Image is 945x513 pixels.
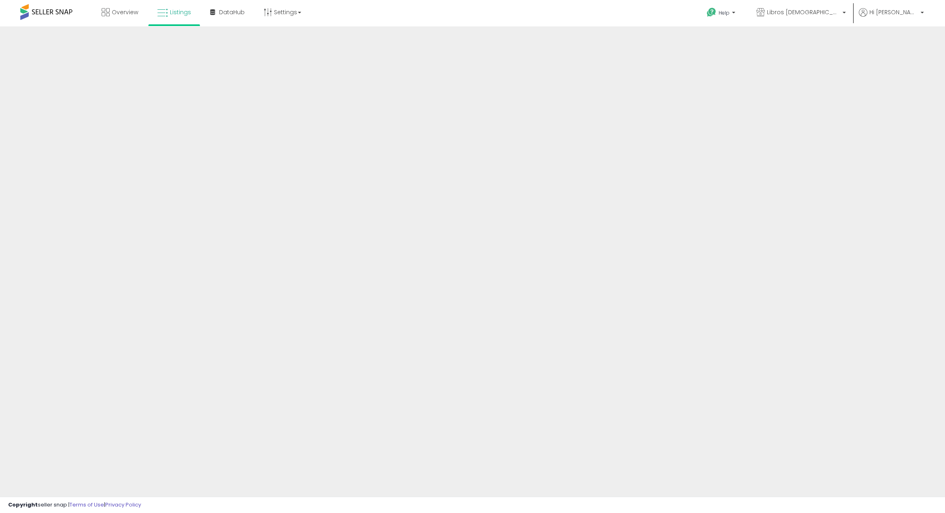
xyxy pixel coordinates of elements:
[700,1,743,26] a: Help
[706,7,717,17] i: Get Help
[112,8,138,16] span: Overview
[767,8,840,16] span: Libros [DEMOGRAPHIC_DATA]
[170,8,191,16] span: Listings
[869,8,918,16] span: Hi [PERSON_NAME]
[719,9,730,16] span: Help
[219,8,245,16] span: DataHub
[859,8,924,26] a: Hi [PERSON_NAME]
